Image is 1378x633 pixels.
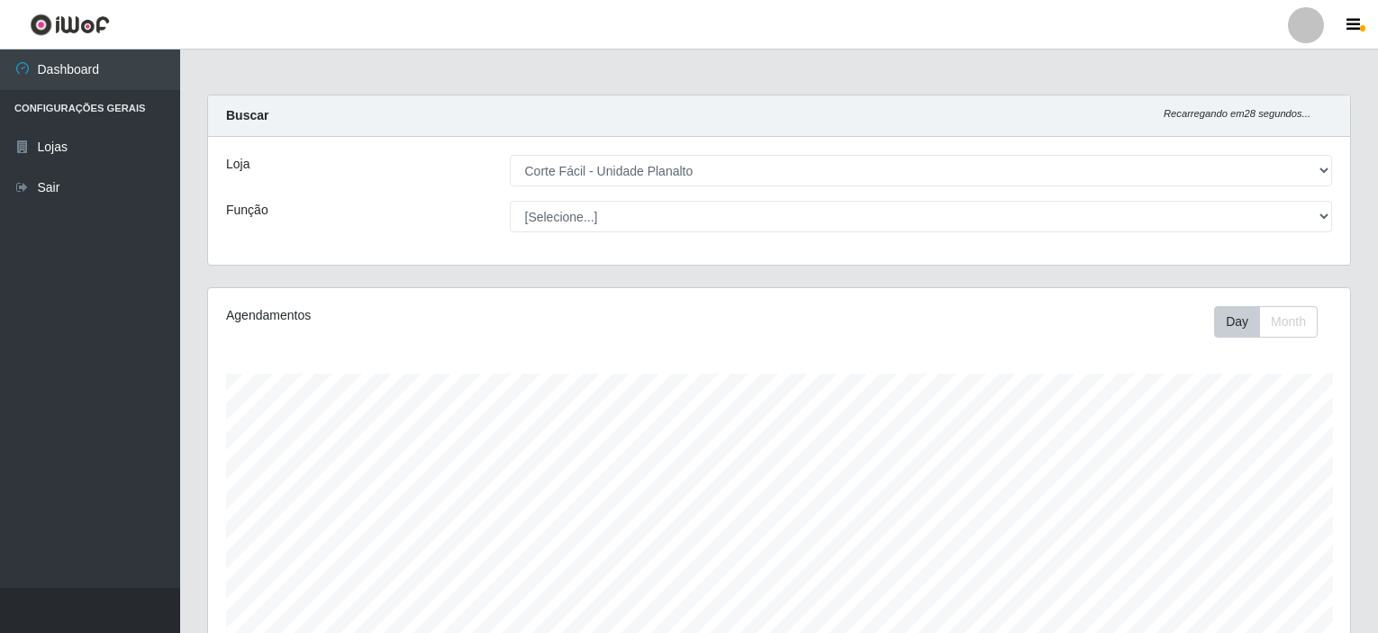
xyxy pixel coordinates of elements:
label: Loja [226,155,249,174]
label: Função [226,201,268,220]
button: Day [1214,306,1260,338]
div: Agendamentos [226,306,671,325]
button: Month [1259,306,1318,338]
div: Toolbar with button groups [1214,306,1332,338]
div: First group [1214,306,1318,338]
strong: Buscar [226,108,268,122]
img: CoreUI Logo [30,14,110,36]
i: Recarregando em 28 segundos... [1164,108,1310,119]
